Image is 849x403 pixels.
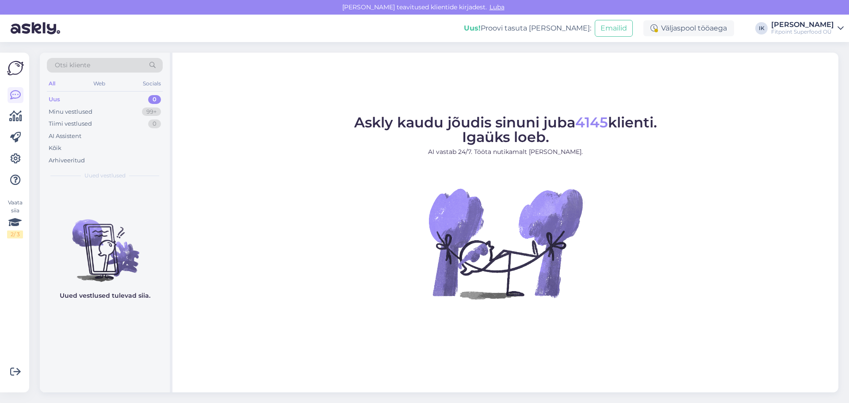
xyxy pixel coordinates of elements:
[55,61,90,70] span: Otsi kliente
[49,95,60,104] div: Uus
[354,114,657,146] span: Askly kaudu jõudis sinuni juba klienti. Igaüks loeb.
[575,114,608,131] span: 4145
[148,95,161,104] div: 0
[92,78,107,89] div: Web
[595,20,633,37] button: Emailid
[49,119,92,128] div: Tiimi vestlused
[47,78,57,89] div: All
[49,107,92,116] div: Minu vestlused
[464,24,481,32] b: Uus!
[426,164,585,323] img: No Chat active
[40,203,170,283] img: No chats
[487,3,507,11] span: Luba
[7,230,23,238] div: 2 / 3
[49,132,81,141] div: AI Assistent
[771,21,844,35] a: [PERSON_NAME]Fitpoint Superfood OÜ
[141,78,163,89] div: Socials
[84,172,126,180] span: Uued vestlused
[464,23,591,34] div: Proovi tasuta [PERSON_NAME]:
[148,119,161,128] div: 0
[354,147,657,157] p: AI vastab 24/7. Tööta nutikamalt [PERSON_NAME].
[142,107,161,116] div: 99+
[755,22,768,35] div: IK
[49,144,61,153] div: Kõik
[7,60,24,77] img: Askly Logo
[771,28,834,35] div: Fitpoint Superfood OÜ
[49,156,85,165] div: Arhiveeritud
[771,21,834,28] div: [PERSON_NAME]
[60,291,150,300] p: Uued vestlused tulevad siia.
[7,199,23,238] div: Vaata siia
[643,20,734,36] div: Väljaspool tööaega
